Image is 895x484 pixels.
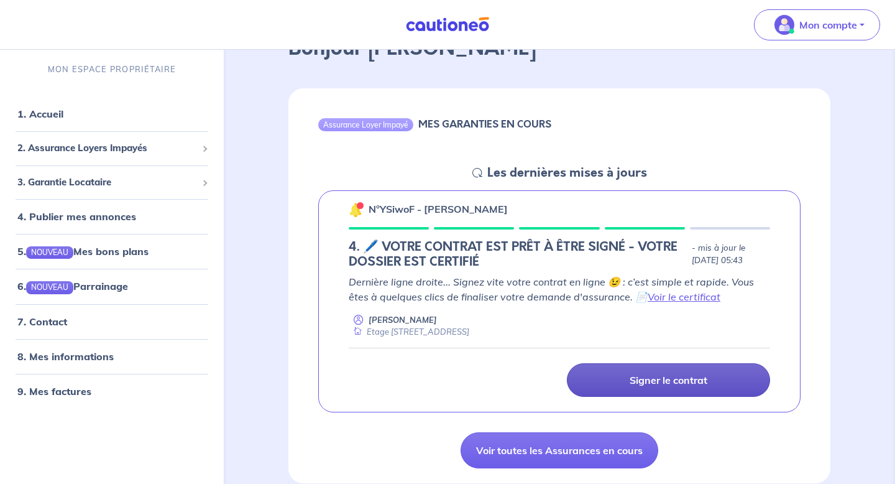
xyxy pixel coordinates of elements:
div: 3. Garantie Locataire [5,170,219,194]
div: state: SIGNING-CONTRACT-IN-PROGRESS, Context: NEW,CHOOSE-CERTIFICATE,ALONE,LESSOR-DOCUMENTS [349,240,770,269]
a: 6.NOUVEAUParrainage [17,280,128,292]
span: 2. Assurance Loyers Impayés [17,141,197,156]
h6: MES GARANTIES EN COURS [418,118,551,130]
p: n°YSiwoF - [PERSON_NAME] [369,202,508,216]
img: 🔔 [349,202,364,217]
a: Voir toutes les Assurances en cours [461,432,658,468]
a: 5.NOUVEAUMes bons plans [17,245,149,258]
p: - mis à jour le [DATE] 05:43 [692,242,770,267]
div: 4. Publier mes annonces [5,204,219,229]
span: 3. Garantie Locataire [17,175,197,189]
h5: Les dernières mises à jours [487,165,647,180]
div: 8. Mes informations [5,343,219,368]
p: Dernière ligne droite... Signez vite votre contrat en ligne 😉 : c’est simple et rapide. Vous êtes... [349,274,770,304]
a: 9. Mes factures [17,384,91,397]
a: 7. Contact [17,315,67,327]
div: 1. Accueil [5,101,219,126]
div: 2. Assurance Loyers Impayés [5,136,219,161]
div: Assurance Loyer Impayé [318,118,413,131]
div: 7. Contact [5,309,219,333]
a: 1. Accueil [17,108,63,120]
a: Voir le certificat [648,291,720,303]
a: 4. Publier mes annonces [17,210,136,223]
img: Cautioneo [401,17,494,32]
div: 5.NOUVEAUMes bons plans [5,239,219,264]
a: 8. Mes informations [17,350,114,362]
p: [PERSON_NAME] [369,314,437,326]
div: 6.NOUVEAUParrainage [5,274,219,299]
div: Etage [STREET_ADDRESS] [349,326,469,338]
p: Signer le contrat [630,374,707,386]
button: illu_account_valid_menu.svgMon compte [754,9,880,40]
div: 9. Mes factures [5,378,219,403]
p: MON ESPACE PROPRIÉTAIRE [48,63,176,75]
p: Mon compte [799,17,857,32]
img: illu_account_valid_menu.svg [774,15,794,35]
a: Signer le contrat [567,363,770,397]
h5: 4. 🖊️ VOTRE CONTRAT EST PRÊT À ÊTRE SIGNÉ - VOTRE DOSSIER EST CERTIFIÉ [349,240,687,269]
